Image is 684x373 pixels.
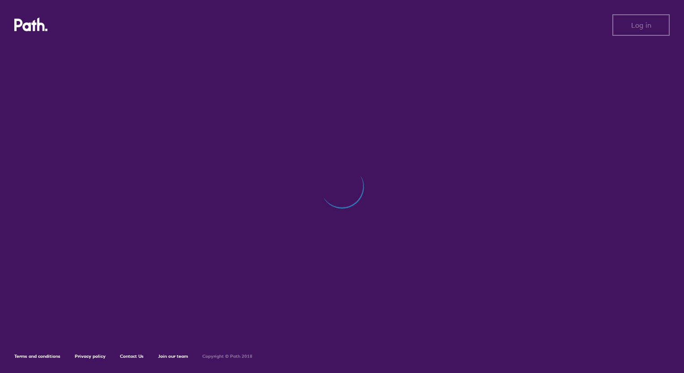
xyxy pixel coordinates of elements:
[158,353,188,359] a: Join our team
[14,353,60,359] a: Terms and conditions
[612,14,670,36] button: Log in
[202,354,252,359] h6: Copyright © Path 2018
[631,21,651,29] span: Log in
[75,353,106,359] a: Privacy policy
[120,353,144,359] a: Contact Us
